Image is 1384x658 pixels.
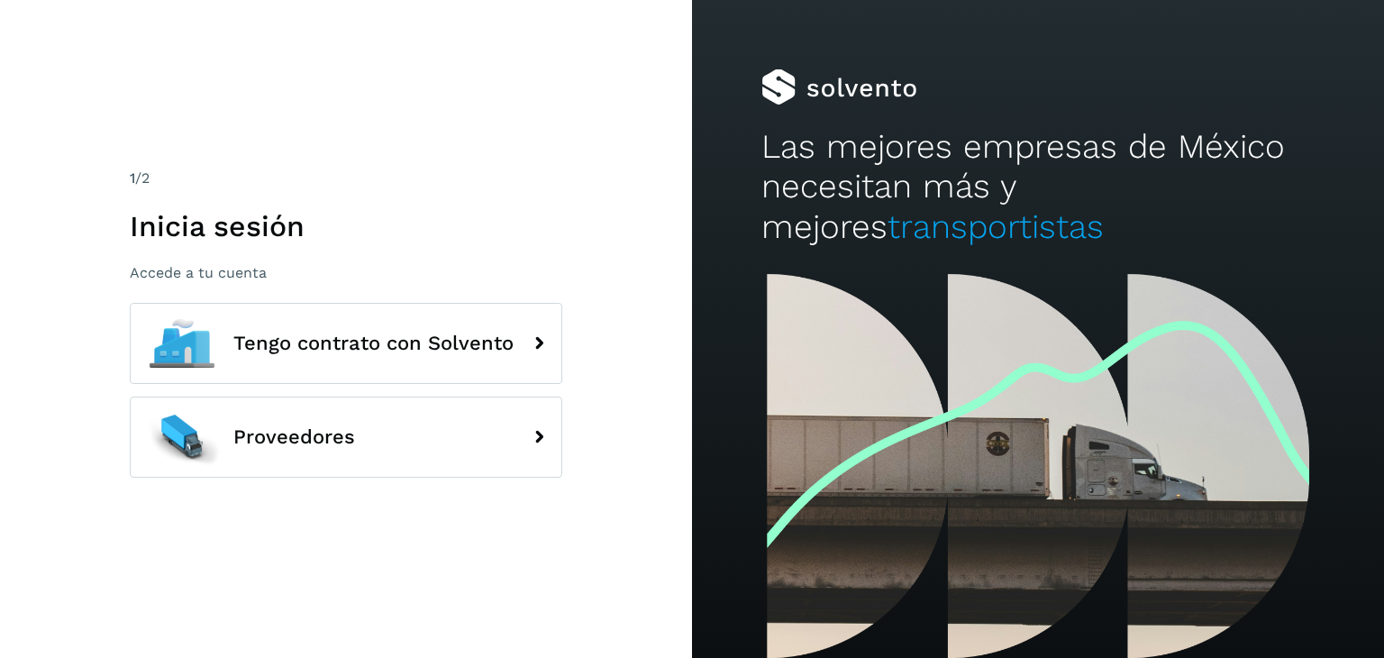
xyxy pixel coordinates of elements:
button: Tengo contrato con Solvento [130,303,562,384]
span: Proveedores [233,426,355,448]
h1: Inicia sesión [130,209,562,243]
button: Proveedores [130,397,562,478]
span: 1 [130,169,135,187]
span: transportistas [888,207,1104,246]
p: Accede a tu cuenta [130,264,562,281]
span: Tengo contrato con Solvento [233,333,514,354]
div: /2 [130,168,562,189]
h2: Las mejores empresas de México necesitan más y mejores [761,127,1315,247]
